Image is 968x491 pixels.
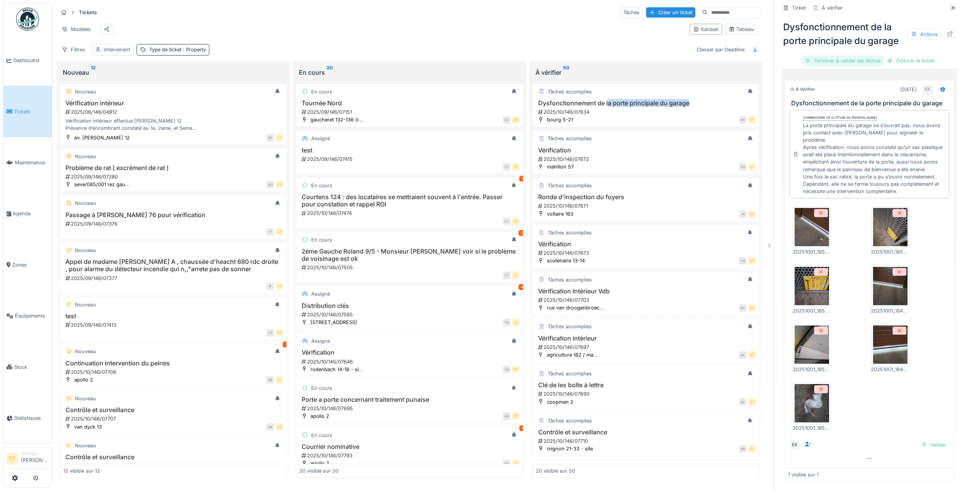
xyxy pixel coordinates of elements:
div: EK [266,134,274,142]
div: 4 [519,284,525,290]
div: Dysfonctionnement de la porte principale du garage [780,17,959,51]
div: 2025/06/146/04912 [65,108,283,116]
div: 2025/09/146/07377 [65,275,283,282]
div: 20251001_185025.jpg [871,248,909,255]
div: CT [276,376,283,384]
span: Stock [14,363,49,371]
div: En cours [311,182,332,189]
img: a52zq2i0hmcd2kxwkifmf5i5rdp7 [795,267,829,305]
div: AO [266,181,274,188]
div: 2025/10/146/07710 [537,437,756,445]
div: En cours [299,68,520,77]
img: 7f69ydof9yfg35p17z09yz8t2k8t [873,267,908,305]
div: 2025/10/146/07671 [537,202,756,209]
img: kx2ztyouo0n0zlwfi3o7p2umca7h [795,384,829,422]
div: CT [503,163,511,171]
div: Intervenant [104,46,130,53]
div: gaucheret 132-136 (r... [310,116,363,123]
div: coopman 2 [547,398,573,406]
div: CT [276,282,283,290]
div: Kanban [693,26,719,33]
div: rue van droogenbroec... [547,304,604,311]
div: Assigné [311,290,330,298]
h3: Dysfonctionnement de la porte principale du garage [536,100,756,107]
div: Tâches [620,7,643,18]
div: Valider [918,440,949,450]
div: voltaire 163 [547,210,573,218]
div: CT [748,304,756,312]
div: 2025/10/146/07708 [65,462,283,470]
img: vlgggnb33c6keodifx8r22y8933m [873,326,908,364]
span: Statistiques [14,414,49,422]
h3: Courrier nominative [299,443,519,450]
div: 2025/10/146/07505 [301,264,519,271]
div: EK [739,116,747,124]
div: NS [503,460,511,467]
div: Commentaire de clôture de [PERSON_NAME] [803,115,877,121]
div: Nouveau [75,247,96,254]
div: 2025/10/146/07695 [301,405,519,412]
sup: 50 [563,68,570,77]
div: 20 visible sur 50 [536,467,575,475]
li: CT [7,453,18,465]
span: Dashboard [13,57,49,64]
div: 2025/10/146/07707 [65,415,283,422]
h3: Contrôle et surveillance [63,453,283,461]
span: Maintenance [15,159,49,166]
div: 2025/10/146/07634 [537,108,756,116]
div: À vérifier [535,68,756,77]
h3: Vérification [536,147,756,154]
div: apollo 2 [310,412,329,420]
h3: Clé de les boîte à lettre [536,381,756,389]
h3: Vérification intérieur [536,335,756,342]
div: Type de ticket [149,46,206,53]
div: CT [503,272,511,279]
img: 7j1eyjr1nsxnsq9uqfw4vebcv5xs [873,208,908,246]
div: En cours [311,385,332,392]
div: CT [266,329,274,337]
h3: Porte a porte concernant traitement punaise [299,396,519,403]
div: Créer un ticket [646,7,695,18]
div: 2025/10/146/07672 [537,155,756,163]
div: mahillon 57 [547,163,574,170]
div: CT [748,163,756,171]
div: 2025/09/146/07376 [65,220,283,227]
h3: Vérification [299,349,519,356]
span: Équipements [15,312,49,319]
div: CT [748,116,756,124]
sup: 12 [91,68,96,77]
div: YN [503,319,511,326]
div: Tâches accomplies [548,182,592,189]
div: CT [748,210,756,218]
div: Nouveau [75,348,96,355]
div: 20 visible sur 20 [299,467,338,475]
h3: test [63,313,283,320]
div: CT [512,218,520,225]
div: 2025/09/146/07280 [65,173,283,180]
div: CT [512,116,520,124]
img: a2i3w7d3rkxk2meo6sep3hnlrel7 [795,326,829,364]
div: Actions [908,29,941,40]
div: CT [512,366,520,373]
div: [STREET_ADDRESS] [310,319,357,326]
div: Nouveau [75,88,96,95]
div: CT [512,460,520,467]
div: bourg 5-21 [547,116,573,123]
div: Tâches accomplies [548,88,592,95]
h3: Contrôle et surveillance [63,406,283,414]
div: EK [739,351,747,359]
div: Filtres [58,44,88,55]
div: RB [266,376,274,384]
div: Tâches accomplies [548,370,592,377]
div: [DATE] [900,86,917,93]
a: Agenda [3,188,52,239]
div: agriculture 182 / ma... [547,351,598,358]
div: À vérifier [790,86,815,93]
div: apollo 2 [310,460,329,467]
a: Tickets [3,86,52,137]
a: Stock [3,341,52,392]
img: Badge_color-CXgf-gQk.svg [16,8,39,31]
sup: 20 [326,68,333,77]
div: CT [512,412,520,420]
div: CT [512,319,520,326]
